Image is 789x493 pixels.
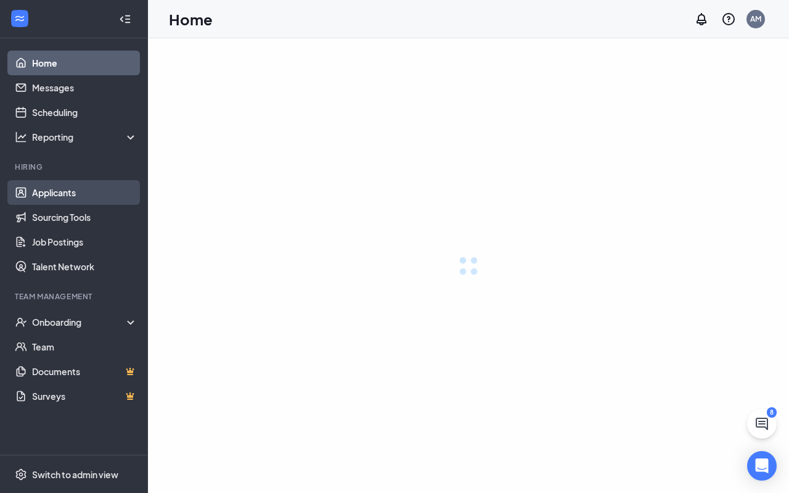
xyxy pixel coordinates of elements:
[32,51,137,75] a: Home
[32,205,137,230] a: Sourcing Tools
[32,334,137,359] a: Team
[754,416,769,431] svg: ChatActive
[32,180,137,205] a: Applicants
[15,131,27,143] svg: Analysis
[721,12,736,27] svg: QuestionInfo
[15,468,27,481] svg: Settings
[169,9,213,30] h1: Home
[32,384,137,408] a: SurveysCrown
[32,75,137,100] a: Messages
[750,14,761,24] div: AM
[32,254,137,279] a: Talent Network
[767,407,777,418] div: 8
[747,451,777,481] div: Open Intercom Messenger
[32,468,118,481] div: Switch to admin view
[694,12,709,27] svg: Notifications
[15,291,135,302] div: Team Management
[32,100,137,125] a: Scheduling
[15,316,27,328] svg: UserCheck
[119,13,131,25] svg: Collapse
[747,409,777,439] button: ChatActive
[15,162,135,172] div: Hiring
[32,359,137,384] a: DocumentsCrown
[32,131,138,143] div: Reporting
[32,316,127,328] div: Onboarding
[14,12,26,25] svg: WorkstreamLogo
[32,230,137,254] a: Job Postings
